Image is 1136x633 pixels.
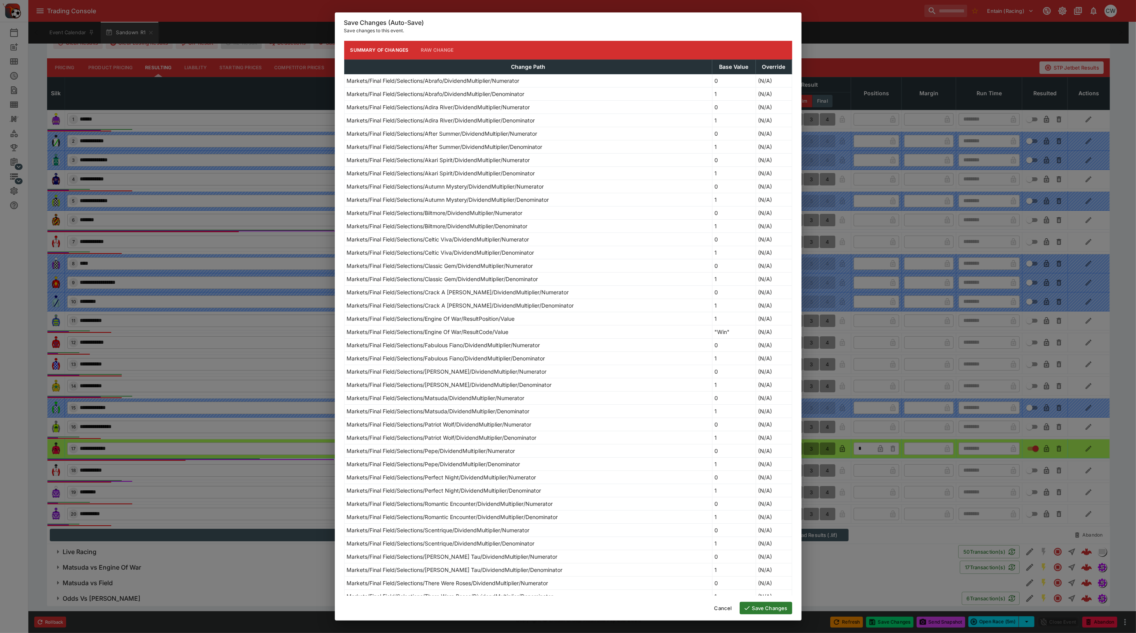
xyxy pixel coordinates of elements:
[347,129,537,138] p: Markets/Final Field/Selections/After Summer/DividendMultiplier/Numerator
[710,602,737,614] button: Cancel
[756,338,792,351] td: (N/A)
[347,116,535,124] p: Markets/Final Field/Selections/Adira River/DividendMultiplier/Denominator
[712,391,756,404] td: 0
[712,404,756,418] td: 1
[347,90,525,98] p: Markets/Final Field/Selections/Abrafo/DividendMultiplier/Denominator
[756,153,792,166] td: (N/A)
[712,365,756,378] td: 0
[347,513,558,521] p: Markets/Final Field/Selections/Romantic Encounter/DividendMultiplier/Denominator
[712,418,756,431] td: 0
[756,589,792,603] td: (N/A)
[712,523,756,537] td: 0
[347,539,535,547] p: Markets/Final Field/Selections/Scentrique/DividendMultiplier/Denominator
[347,381,552,389] p: Markets/Final Field/Selections/[PERSON_NAME]/DividendMultiplier/Denominator
[347,169,535,177] p: Markets/Final Field/Selections/Akari Spirit/DividendMultiplier/Denominator
[712,100,756,114] td: 0
[344,19,792,27] h6: Save Changes (Auto-Save)
[347,235,529,243] p: Markets/Final Field/Selections/Celtic Viva/DividendMultiplier/Numerator
[347,209,523,217] p: Markets/Final Field/Selections/Biltmore/DividendMultiplier/Numerator
[712,193,756,206] td: 1
[712,233,756,246] td: 0
[756,206,792,219] td: (N/A)
[347,288,569,296] p: Markets/Final Field/Selections/Crack A [PERSON_NAME]/DividendMultiplier/Numerator
[756,246,792,259] td: (N/A)
[347,553,558,561] p: Markets/Final Field/Selections/[PERSON_NAME] Tau/DividendMultiplier/Numerator
[756,418,792,431] td: (N/A)
[756,299,792,312] td: (N/A)
[756,127,792,140] td: (N/A)
[344,27,792,35] p: Save changes to this event.
[712,180,756,193] td: 0
[756,365,792,378] td: (N/A)
[756,140,792,153] td: (N/A)
[712,153,756,166] td: 0
[712,312,756,325] td: 1
[347,500,553,508] p: Markets/Final Field/Selections/Romantic Encounter/DividendMultiplier/Numerator
[756,550,792,563] td: (N/A)
[712,431,756,444] td: 1
[344,59,712,74] th: Change Path
[712,497,756,510] td: 0
[712,351,756,365] td: 1
[712,325,756,338] td: "Win"
[712,87,756,100] td: 1
[347,328,509,336] p: Markets/Final Field/Selections/Engine Of War/ResultCode/Value
[347,434,537,442] p: Markets/Final Field/Selections/Patriot Wolf/DividendMultiplier/Denominator
[347,566,563,574] p: Markets/Final Field/Selections/[PERSON_NAME] Tau/DividendMultiplier/Denominator
[756,219,792,233] td: (N/A)
[347,579,548,587] p: Markets/Final Field/Selections/There Were Roses/DividendMultiplier/Numerator
[347,182,544,191] p: Markets/Final Field/Selections/Autumn Mystery/DividendMultiplier/Numerator
[712,272,756,285] td: 1
[347,420,532,428] p: Markets/Final Field/Selections/Patriot Wolf/DividendMultiplier/Numerator
[347,196,549,204] p: Markets/Final Field/Selections/Autumn Mystery/DividendMultiplier/Denominator
[740,602,792,614] button: Save Changes
[756,100,792,114] td: (N/A)
[712,589,756,603] td: 1
[347,315,515,323] p: Markets/Final Field/Selections/Engine Of War/ResultPosition/Value
[756,444,792,457] td: (N/A)
[347,103,530,111] p: Markets/Final Field/Selections/Adira River/DividendMultiplier/Numerator
[756,391,792,404] td: (N/A)
[347,526,530,534] p: Markets/Final Field/Selections/Scentrique/DividendMultiplier/Numerator
[712,338,756,351] td: 0
[756,166,792,180] td: (N/A)
[756,497,792,510] td: (N/A)
[712,470,756,484] td: 0
[347,394,525,402] p: Markets/Final Field/Selections/Matsuda/DividendMultiplier/Numerator
[347,341,540,349] p: Markets/Final Field/Selections/Fabulous Fiano/DividendMultiplier/Numerator
[712,563,756,576] td: 1
[756,272,792,285] td: (N/A)
[344,41,415,59] button: Summary of Changes
[347,248,534,257] p: Markets/Final Field/Selections/Celtic Viva/DividendMultiplier/Denominator
[756,470,792,484] td: (N/A)
[712,576,756,589] td: 0
[712,219,756,233] td: 1
[756,59,792,74] th: Override
[347,301,574,310] p: Markets/Final Field/Selections/Crack A [PERSON_NAME]/DividendMultiplier/Denominator
[756,404,792,418] td: (N/A)
[347,460,520,468] p: Markets/Final Field/Selections/Pepe/DividendMultiplier/Denominator
[712,74,756,87] td: 0
[756,523,792,537] td: (N/A)
[347,275,538,283] p: Markets/Final Field/Selections/Classic Gem/DividendMultiplier/Denominator
[756,285,792,299] td: (N/A)
[347,77,520,85] p: Markets/Final Field/Selections/Abrafo/DividendMultiplier/Numerator
[347,156,530,164] p: Markets/Final Field/Selections/Akari Spirit/DividendMultiplier/Numerator
[712,444,756,457] td: 0
[347,354,545,362] p: Markets/Final Field/Selections/Fabulous Fiano/DividendMultiplier/Denominator
[756,325,792,338] td: (N/A)
[712,59,756,74] th: Base Value
[756,114,792,127] td: (N/A)
[347,222,528,230] p: Markets/Final Field/Selections/Biltmore/DividendMultiplier/Denominator
[756,351,792,365] td: (N/A)
[756,576,792,589] td: (N/A)
[756,484,792,497] td: (N/A)
[712,140,756,153] td: 1
[712,537,756,550] td: 1
[712,206,756,219] td: 0
[712,114,756,127] td: 1
[347,473,536,481] p: Markets/Final Field/Selections/Perfect Night/DividendMultiplier/Numerator
[347,592,553,600] p: Markets/Final Field/Selections/There Were Roses/DividendMultiplier/Denominator
[712,285,756,299] td: 0
[756,378,792,391] td: (N/A)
